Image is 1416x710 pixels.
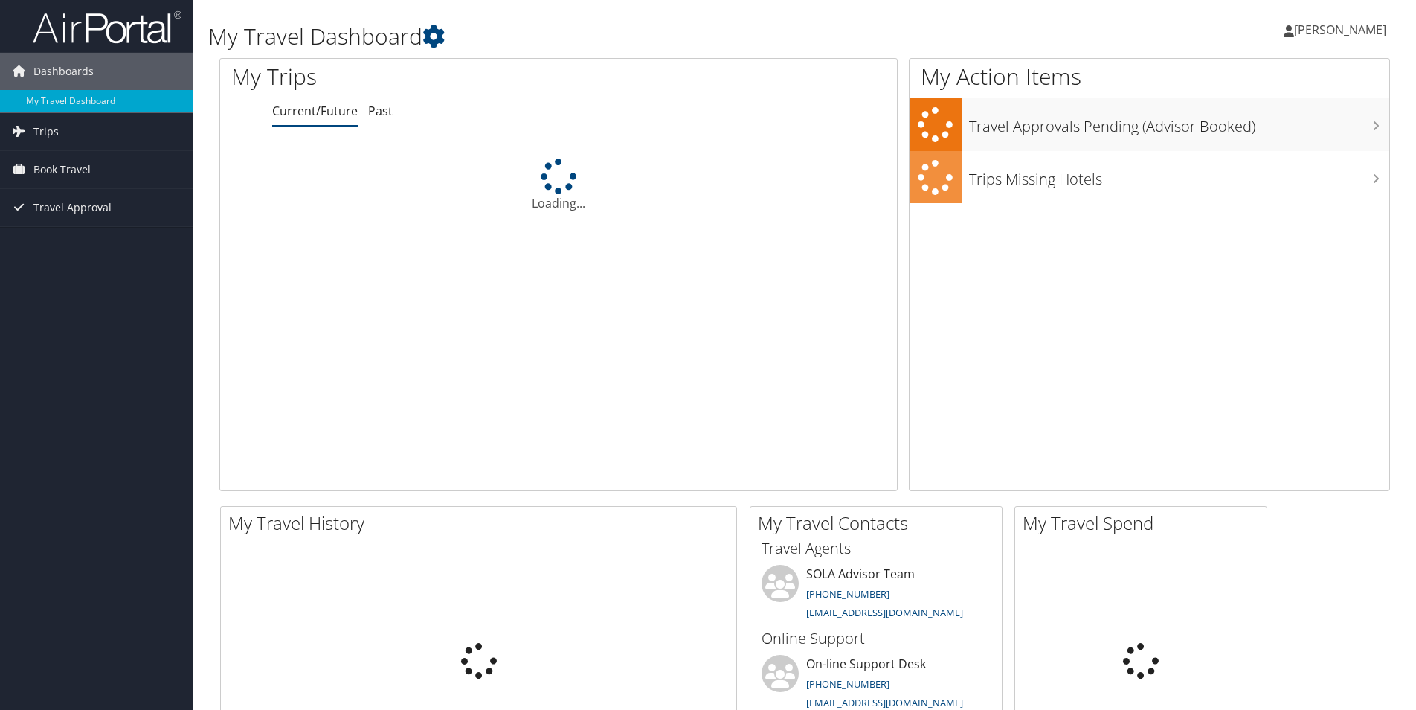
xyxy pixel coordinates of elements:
[228,511,736,536] h2: My Travel History
[806,677,889,691] a: [PHONE_NUMBER]
[33,10,181,45] img: airportal-logo.png
[220,159,897,212] div: Loading...
[1294,22,1386,38] span: [PERSON_NAME]
[758,511,1002,536] h2: My Travel Contacts
[910,98,1389,151] a: Travel Approvals Pending (Advisor Booked)
[231,61,604,92] h1: My Trips
[910,151,1389,204] a: Trips Missing Hotels
[762,628,991,649] h3: Online Support
[33,151,91,188] span: Book Travel
[208,21,1003,52] h1: My Travel Dashboard
[969,109,1389,137] h3: Travel Approvals Pending (Advisor Booked)
[33,189,112,226] span: Travel Approval
[806,587,889,601] a: [PHONE_NUMBER]
[806,696,963,709] a: [EMAIL_ADDRESS][DOMAIN_NAME]
[754,565,998,626] li: SOLA Advisor Team
[33,53,94,90] span: Dashboards
[762,538,991,559] h3: Travel Agents
[1284,7,1401,52] a: [PERSON_NAME]
[910,61,1389,92] h1: My Action Items
[806,606,963,619] a: [EMAIL_ADDRESS][DOMAIN_NAME]
[1023,511,1267,536] h2: My Travel Spend
[969,161,1389,190] h3: Trips Missing Hotels
[33,113,59,150] span: Trips
[368,103,393,119] a: Past
[272,103,358,119] a: Current/Future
